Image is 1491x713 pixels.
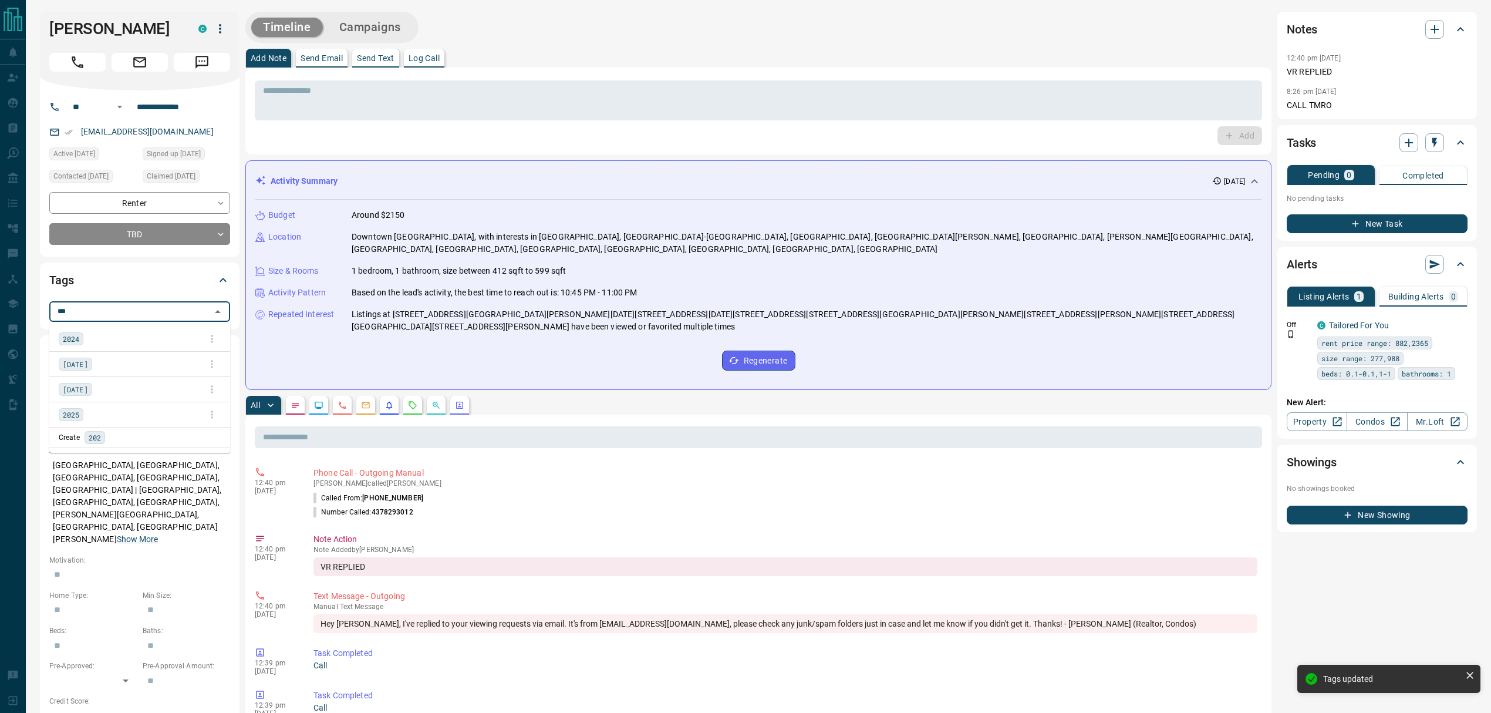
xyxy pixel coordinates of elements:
p: Based on the lead's activity, the best time to reach out is: 10:45 PM - 11:00 PM [352,287,637,299]
p: Listing Alerts [1298,292,1350,301]
h2: Alerts [1287,255,1317,274]
span: [DATE] [63,358,88,370]
div: Showings [1287,448,1468,476]
span: Active [DATE] [53,148,95,160]
p: 12:39 pm [255,659,296,667]
div: Renter [49,192,230,214]
span: beds: 0.1-0.1,1-1 [1321,368,1391,379]
p: Baths: [143,625,230,636]
a: Tailored For You [1329,321,1389,330]
span: Call [49,53,106,72]
p: VR REPLIED [1287,66,1468,78]
p: Credit Score: [49,696,230,707]
p: Note Action [313,533,1257,546]
div: Alerts [1287,250,1468,278]
div: Tags updated [1323,674,1460,684]
span: Message [174,53,230,72]
p: 0 [1347,171,1351,179]
p: Add Note [251,54,286,62]
span: Signed up [DATE] [147,148,201,160]
p: [DATE] [255,610,296,618]
p: Home Type: [49,590,137,601]
a: Condos [1347,412,1407,431]
div: Notes [1287,15,1468,43]
span: Claimed [DATE] [147,170,195,182]
p: Called From: [313,493,423,503]
span: size range: 277,988 [1321,352,1399,364]
h2: Showings [1287,453,1337,472]
p: 1 [1357,292,1361,301]
p: [DATE] [255,553,296,561]
p: Budget [268,209,295,221]
p: [GEOGRAPHIC_DATA], [GEOGRAPHIC_DATA], [GEOGRAPHIC_DATA], [GEOGRAPHIC_DATA], [GEOGRAPHIC_DATA] | [... [49,456,230,549]
div: Sun Jun 01 2025 [143,147,230,164]
p: Task Completed [313,647,1257,660]
svg: Lead Browsing Activity [314,401,323,410]
span: 2024 [63,333,79,345]
h2: Notes [1287,20,1317,39]
div: Hey [PERSON_NAME], I've replied to your viewing requests via email. It's from [EMAIL_ADDRESS][DOM... [313,614,1257,633]
p: [DATE] [255,487,296,495]
p: [PERSON_NAME] called [PERSON_NAME] [313,479,1257,487]
span: 2025 [63,409,79,421]
p: Task Completed [313,690,1257,702]
span: 202 [89,432,101,443]
p: Text Message - Outgoing [313,590,1257,603]
p: Note Added by [PERSON_NAME] [313,546,1257,554]
p: Activity Pattern [268,287,326,299]
p: Log Call [409,54,440,62]
div: TBD [49,223,230,245]
span: [DATE] [63,384,88,395]
p: CALL TMRO [1287,99,1468,112]
p: Activity Summary [271,175,338,187]
p: 12:40 pm [255,602,296,610]
button: Campaigns [328,18,413,37]
h2: Tasks [1287,133,1316,152]
svg: Notes [291,401,300,410]
svg: Emails [361,401,370,410]
p: Phone Call - Outgoing Manual [313,467,1257,479]
p: Completed [1402,171,1444,180]
a: [EMAIL_ADDRESS][DOMAIN_NAME] [81,127,214,136]
p: Number Called: [313,507,413,517]
p: Location [268,231,301,243]
svg: Email Verified [65,128,73,136]
p: Pre-Approval Amount: [143,661,230,671]
p: All [251,401,260,409]
div: Mon Aug 04 2025 [49,147,137,164]
button: New Showing [1287,506,1468,524]
a: Mr.Loft [1407,412,1468,431]
p: New Alert: [1287,396,1468,409]
p: 8:26 pm [DATE] [1287,88,1337,96]
p: 0 [1451,292,1456,301]
span: 4378293012 [372,508,413,516]
button: Show More [117,533,158,546]
button: Timeline [251,18,323,37]
div: Activity Summary[DATE] [255,170,1261,192]
svg: Opportunities [431,401,441,410]
p: Pre-Approved: [49,661,137,671]
p: 12:40 pm [255,479,296,487]
p: Pending [1308,171,1340,179]
p: Motivation: [49,555,230,566]
span: rent price range: 882,2365 [1321,337,1428,349]
svg: Requests [408,401,417,410]
p: No showings booked [1287,483,1468,494]
svg: Calls [338,401,347,410]
p: Building Alerts [1388,292,1444,301]
p: Listings at [STREET_ADDRESS][GEOGRAPHIC_DATA][PERSON_NAME][DATE][STREET_ADDRESS][DATE][STREET_ADD... [352,308,1261,333]
p: Create [59,432,80,443]
p: Downtown [GEOGRAPHIC_DATA], with interests in [GEOGRAPHIC_DATA], [GEOGRAPHIC_DATA]-[GEOGRAPHIC_DA... [352,231,1261,255]
div: Tags [49,266,230,294]
p: Size & Rooms [268,265,319,277]
div: Tasks [1287,129,1468,157]
button: Close [210,304,226,320]
span: manual [313,603,338,611]
button: Regenerate [722,351,795,371]
span: Email [112,53,168,72]
p: Min Size: [143,590,230,601]
div: condos.ca [1317,321,1325,329]
span: [PHONE_NUMBER] [362,494,423,502]
svg: Push Notification Only [1287,330,1295,338]
p: Beds: [49,625,137,636]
